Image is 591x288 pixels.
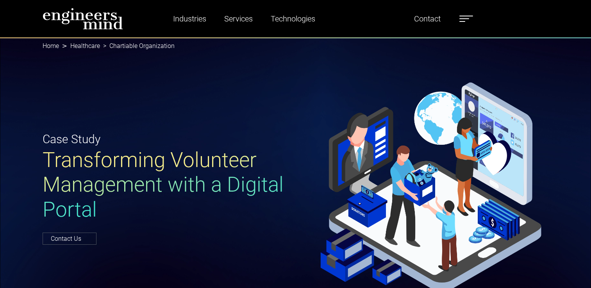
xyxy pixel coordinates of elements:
[268,10,318,28] a: Technologies
[43,37,549,55] nav: breadcrumb
[43,42,59,50] a: Home
[43,148,284,222] span: Transforming Volunteer Management with a Digital Portal
[170,10,209,28] a: Industries
[43,130,291,148] p: Case Study
[411,10,444,28] a: Contact
[43,8,123,30] img: logo
[100,41,175,51] li: Chartiable Organization
[70,42,100,50] a: Healthcare
[221,10,256,28] a: Services
[43,233,96,245] a: Contact Us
